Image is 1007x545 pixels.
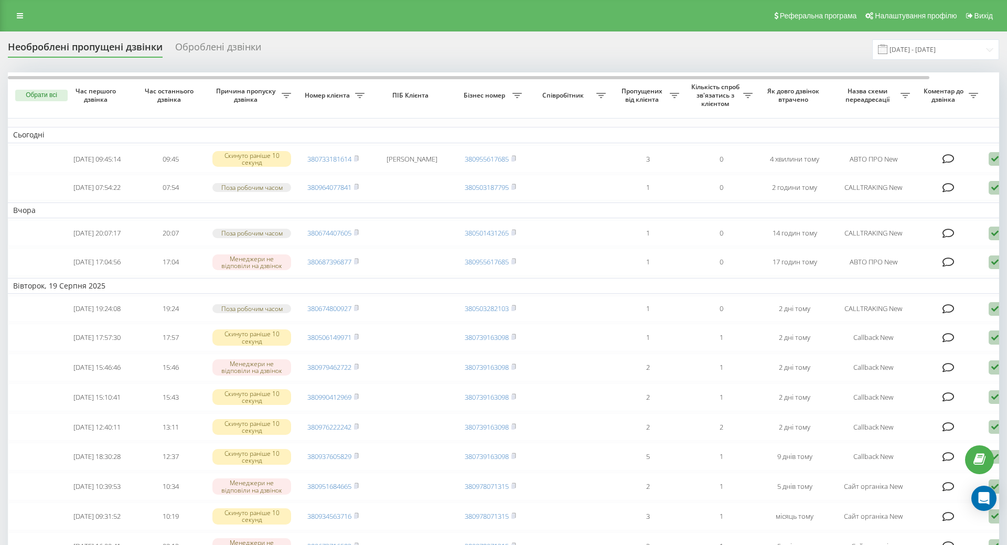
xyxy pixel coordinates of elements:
[758,503,831,530] td: місяць тому
[684,383,758,411] td: 1
[766,87,823,103] span: Як довго дзвінок втрачено
[831,354,915,381] td: Callback New
[465,333,509,342] a: 380739163098
[134,473,207,500] td: 10:34
[307,304,351,313] a: 380674800927
[212,183,291,192] div: Поза робочим часом
[758,220,831,246] td: 14 годин тому
[758,175,831,200] td: 2 години тому
[307,228,351,238] a: 380674407605
[758,354,831,381] td: 2 дні тому
[60,383,134,411] td: [DATE] 15:10:41
[60,354,134,381] td: [DATE] 15:46:46
[684,175,758,200] td: 0
[611,473,684,500] td: 2
[831,175,915,200] td: CALLTRAKING New
[611,413,684,441] td: 2
[175,41,261,58] div: Оброблені дзвінки
[974,12,993,20] span: Вихід
[831,296,915,322] td: CALLTRAKING New
[142,87,199,103] span: Час останнього дзвінка
[758,473,831,500] td: 5 днів тому
[758,296,831,322] td: 2 дні тому
[307,422,351,432] a: 380976222242
[60,175,134,200] td: [DATE] 07:54:22
[60,220,134,246] td: [DATE] 20:07:17
[758,383,831,411] td: 2 дні тому
[920,87,969,103] span: Коментар до дзвінка
[684,296,758,322] td: 0
[307,257,351,266] a: 380687396877
[212,229,291,238] div: Поза робочим часом
[532,91,596,100] span: Співробітник
[611,443,684,471] td: 5
[611,383,684,411] td: 2
[465,482,509,491] a: 380978071315
[212,359,291,375] div: Менеджери не відповіли на дзвінок
[307,362,351,372] a: 380979462722
[60,248,134,276] td: [DATE] 17:04:56
[831,413,915,441] td: Callback New
[69,87,125,103] span: Час першого дзвінка
[15,90,68,101] button: Обрати всі
[465,511,509,521] a: 380978071315
[307,452,351,461] a: 380937605829
[302,91,355,100] span: Номер клієнта
[611,354,684,381] td: 2
[307,392,351,402] a: 380990412969
[831,443,915,471] td: Callback New
[684,473,758,500] td: 1
[134,354,207,381] td: 15:46
[60,503,134,530] td: [DATE] 09:31:52
[684,145,758,173] td: 0
[459,91,512,100] span: Бізнес номер
[134,383,207,411] td: 15:43
[684,324,758,351] td: 1
[307,183,351,192] a: 380964077841
[684,503,758,530] td: 1
[831,145,915,173] td: АВТО ПРО New
[134,503,207,530] td: 10:19
[758,443,831,471] td: 9 днів тому
[684,354,758,381] td: 1
[611,220,684,246] td: 1
[611,145,684,173] td: 3
[465,154,509,164] a: 380955617685
[465,362,509,372] a: 380739163098
[212,419,291,435] div: Скинуто раніше 10 секунд
[465,304,509,313] a: 380503282103
[212,329,291,345] div: Скинуто раніше 10 секунд
[134,413,207,441] td: 13:11
[212,449,291,465] div: Скинуто раніше 10 секунд
[780,12,857,20] span: Реферальна програма
[212,389,291,405] div: Скинуто раніше 10 секунд
[971,486,997,511] div: Open Intercom Messenger
[831,248,915,276] td: АВТО ПРО New
[212,478,291,494] div: Менеджери не відповіли на дзвінок
[134,296,207,322] td: 19:24
[212,508,291,524] div: Скинуто раніше 10 секунд
[60,296,134,322] td: [DATE] 19:24:08
[212,254,291,270] div: Менеджери не відповіли на дзвінок
[831,324,915,351] td: Callback New
[684,443,758,471] td: 1
[307,511,351,521] a: 380934563716
[465,228,509,238] a: 380501431265
[684,248,758,276] td: 0
[831,473,915,500] td: Сайт органіка New
[60,443,134,471] td: [DATE] 18:30:28
[60,324,134,351] td: [DATE] 17:57:30
[134,248,207,276] td: 17:04
[875,12,957,20] span: Налаштування профілю
[465,452,509,461] a: 380739163098
[134,175,207,200] td: 07:54
[690,83,743,108] span: Кількість спроб зв'язатись з клієнтом
[837,87,901,103] span: Назва схеми переадресації
[212,304,291,313] div: Поза робочим часом
[307,482,351,491] a: 380951684665
[831,383,915,411] td: Callback New
[465,257,509,266] a: 380955617685
[831,220,915,246] td: CALLTRAKING New
[611,324,684,351] td: 1
[212,151,291,167] div: Скинуто раніше 10 секунд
